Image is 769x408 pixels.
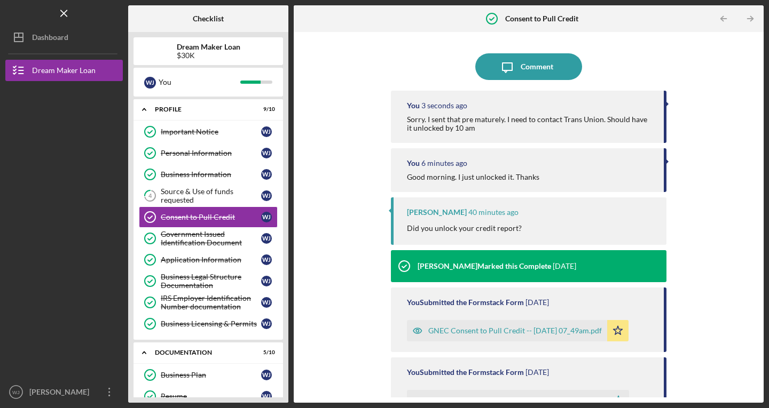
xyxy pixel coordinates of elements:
[421,101,467,110] time: 2025-08-15 11:33
[139,386,278,407] a: ResumeWJ
[525,368,549,377] time: 2025-08-11 18:15
[261,212,272,222] div: W J
[407,208,467,217] div: [PERSON_NAME]
[407,101,420,110] div: You
[148,193,152,199] tspan: 4
[32,60,96,84] div: Dream Maker Loan
[161,230,261,247] div: Government Issued Identification Document
[161,213,261,221] div: Consent to Pull Credit
[256,349,275,356] div: 5 / 10
[161,187,261,204] div: Source & Use of funds requested
[32,27,68,51] div: Dashboard
[155,106,248,113] div: Profile
[161,149,261,157] div: Personal Information
[161,392,261,401] div: Resume
[521,53,553,80] div: Comment
[261,391,272,402] div: W J
[407,173,539,181] div: Good morning. I just unlocked it. Thanks
[161,170,261,179] div: Business Information
[139,228,278,249] a: Government Issued Identification DocumentWJ
[12,389,20,395] text: WJ
[261,148,272,158] div: W J
[27,381,96,405] div: [PERSON_NAME]
[5,27,123,48] button: Dashboard
[407,115,653,132] div: Sorry. I sent that pre maturely. I need to contact Trans Union. Should have it unlocked by 10 am
[525,298,549,307] time: 2025-08-12 11:49
[139,292,278,313] a: IRS Employer Identification Number documentationWJ
[428,326,602,335] div: GNEC Consent to Pull Credit -- [DATE] 07_49am.pdf
[139,206,278,228] a: Consent to Pull CreditWJ
[5,60,123,81] button: Dream Maker Loan
[177,51,240,60] div: $30K
[139,249,278,270] a: Application InformationWJ
[428,396,602,405] div: GNEC Consent to Pull Credit -- [DATE] 02_15pm.pdf
[161,127,261,136] div: Important Notice
[261,254,272,265] div: W J
[161,294,261,311] div: IRS Employer Identification Number documentation
[139,364,278,386] a: Business PlanWJ
[177,43,240,51] b: Dream Maker Loan
[139,313,278,334] a: Business Licensing & PermitsWJ
[407,298,524,307] div: You Submitted the Formstack Form
[144,77,156,89] div: W J
[468,208,519,217] time: 2025-08-15 10:51
[261,318,272,329] div: W J
[139,270,278,292] a: Business Legal Structure DocumentationWJ
[193,14,224,23] b: Checklist
[5,381,123,403] button: WJ[PERSON_NAME]
[139,164,278,185] a: Business InformationWJ
[139,185,278,206] a: 4Source & Use of funds requestedWJ
[407,368,524,377] div: You Submitted the Formstack Form
[418,262,551,270] div: [PERSON_NAME] Marked this Complete
[261,169,272,180] div: W J
[139,121,278,142] a: Important NoticeWJ
[261,276,272,286] div: W J
[407,222,522,234] p: Did you unlock your credit report?
[256,106,275,113] div: 9 / 10
[161,371,261,379] div: Business Plan
[159,73,240,91] div: You
[155,349,248,356] div: Documentation
[139,142,278,164] a: Personal InformationWJ
[407,159,420,167] div: You
[261,297,272,308] div: W J
[475,53,582,80] button: Comment
[161,273,261,290] div: Business Legal Structure Documentation
[261,233,272,244] div: W J
[407,320,629,341] button: GNEC Consent to Pull Credit -- [DATE] 07_49am.pdf
[261,126,272,137] div: W J
[553,262,576,270] time: 2025-08-12 20:39
[261,370,272,380] div: W J
[261,190,272,201] div: W J
[161,255,261,264] div: Application Information
[161,319,261,328] div: Business Licensing & Permits
[505,14,578,23] b: Consent to Pull Credit
[421,159,467,167] time: 2025-08-15 11:25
